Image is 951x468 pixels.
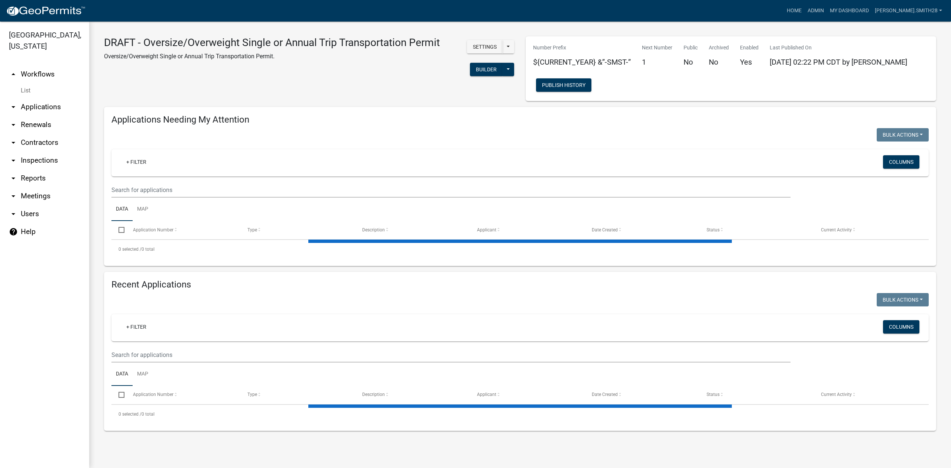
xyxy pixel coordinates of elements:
h5: No [684,58,698,66]
button: Builder [470,63,503,76]
p: Number Prefix [533,44,631,52]
datatable-header-cell: Select [111,386,126,404]
i: help [9,227,18,236]
h4: Recent Applications [111,279,929,290]
datatable-header-cell: Description [355,221,470,239]
span: Applicant [477,392,496,397]
h3: DRAFT - Oversize/Overweight Single or Annual Trip Transportation Permit [104,36,440,49]
button: Columns [883,320,919,334]
datatable-header-cell: Type [240,386,355,404]
a: Admin [805,4,827,18]
span: Applicant [477,227,496,233]
datatable-header-cell: Application Number [126,386,240,404]
datatable-header-cell: Status [699,221,814,239]
span: Status [707,392,720,397]
datatable-header-cell: Application Number [126,221,240,239]
p: Public [684,44,698,52]
button: Publish History [536,78,591,92]
button: Settings [467,40,503,53]
datatable-header-cell: Date Created [585,221,700,239]
datatable-header-cell: Current Activity [814,386,929,404]
i: arrow_drop_down [9,103,18,111]
h5: Yes [740,58,759,66]
span: Date Created [592,392,618,397]
span: Current Activity [821,392,852,397]
i: arrow_drop_down [9,192,18,201]
i: arrow_drop_up [9,70,18,79]
span: Type [247,392,257,397]
span: Status [707,227,720,233]
h4: Applications Needing My Attention [111,114,929,125]
datatable-header-cell: Type [240,221,355,239]
span: 0 selected / [119,412,142,417]
p: Enabled [740,44,759,52]
p: Oversize/Overweight Single or Annual Trip Transportation Permit. [104,52,440,61]
span: Current Activity [821,227,852,233]
i: arrow_drop_down [9,120,18,129]
datatable-header-cell: Applicant [470,386,585,404]
span: Application Number [133,392,173,397]
i: arrow_drop_down [9,138,18,147]
span: Application Number [133,227,173,233]
datatable-header-cell: Date Created [585,386,700,404]
i: arrow_drop_down [9,209,18,218]
a: + Filter [120,320,152,334]
a: + Filter [120,155,152,169]
h5: No [709,58,729,66]
h5: ${CURRENT_YEAR} &”-SMST-” [533,58,631,66]
p: Last Published On [770,44,907,52]
i: arrow_drop_down [9,174,18,183]
h5: 1 [642,58,672,66]
datatable-header-cell: Status [699,386,814,404]
wm-modal-confirm: Workflow Publish History [536,83,591,89]
input: Search for applications [111,347,791,363]
datatable-header-cell: Applicant [470,221,585,239]
span: Description [362,227,385,233]
span: [DATE] 02:22 PM CDT by [PERSON_NAME] [770,58,907,66]
a: Data [111,198,133,221]
i: arrow_drop_down [9,156,18,165]
p: Next Number [642,44,672,52]
a: Home [784,4,805,18]
button: Columns [883,155,919,169]
a: Map [133,198,153,221]
datatable-header-cell: Select [111,221,126,239]
button: Bulk Actions [877,293,929,306]
a: [PERSON_NAME].smith28 [872,4,945,18]
input: Search for applications [111,182,791,198]
span: 0 selected / [119,247,142,252]
a: Data [111,363,133,386]
span: Description [362,392,385,397]
a: My Dashboard [827,4,872,18]
div: 0 total [111,405,929,423]
p: Archived [709,44,729,52]
span: Type [247,227,257,233]
span: Date Created [592,227,618,233]
div: 0 total [111,240,929,259]
datatable-header-cell: Description [355,386,470,404]
a: Map [133,363,153,386]
button: Bulk Actions [877,128,929,142]
datatable-header-cell: Current Activity [814,221,929,239]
